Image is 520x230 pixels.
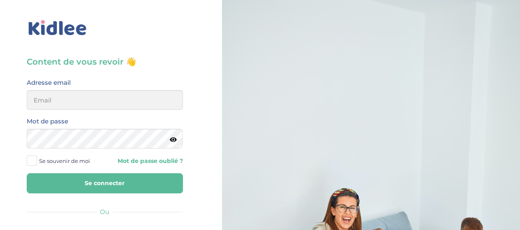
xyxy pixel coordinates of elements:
[39,156,90,166] span: Se souvenir de moi
[27,116,68,127] label: Mot de passe
[27,90,183,110] input: Email
[27,173,183,193] button: Se connecter
[27,56,183,67] h3: Content de vous revoir 👋
[27,77,71,88] label: Adresse email
[111,157,183,165] a: Mot de passe oublié ?
[100,208,109,216] span: Ou
[27,19,88,37] img: logo_kidlee_bleu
